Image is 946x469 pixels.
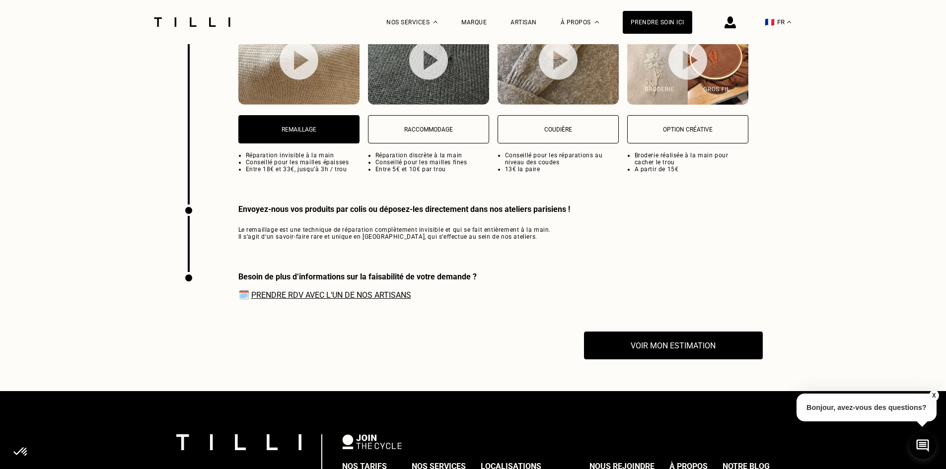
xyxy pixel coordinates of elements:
[238,272,477,281] div: Besoin de plus d‘informations sur la faisabilité de votre demande ?
[595,21,599,23] img: Menu déroulant à propos
[373,126,484,133] p: Raccommodage
[375,159,489,166] li: Conseillé pour les mailles fines
[633,126,743,133] p: Option créative
[246,159,360,166] li: Conseillé pour les mailles épaisses
[434,21,437,23] img: Menu déroulant
[238,289,477,300] span: 🗓️
[409,41,448,80] img: bouton lecture
[623,11,692,34] a: Prendre soin ici
[342,434,402,449] img: logo Join The Cycle
[375,152,489,159] li: Réparation discrète à la main
[238,226,570,240] span: Le remaillage est une technique de réparation complètement invisible et qui se fait entièrement à...
[280,41,318,80] img: bouton lecture
[238,13,360,105] img: Remaillage
[498,13,619,105] img: Coudière
[668,41,707,80] img: bouton lecture
[176,434,301,450] img: logo Tilli
[505,166,619,173] li: 13€ la paire
[787,21,791,23] img: menu déroulant
[244,126,354,133] p: Remaillage
[929,390,939,401] button: X
[246,166,360,173] li: Entre 18€ et 33€, jusqu’à 3h / trou
[510,19,537,26] a: Artisan
[238,115,360,143] button: Remaillage
[461,19,487,26] a: Marque
[375,166,489,173] li: Entre 5€ et 10€ par trou
[627,13,748,105] img: Option créative
[368,13,489,105] img: Raccommodage
[635,166,748,173] li: A partir de 15€
[627,115,748,143] button: Option créative
[797,394,937,421] p: Bonjour, avez-vous des questions?
[368,115,489,143] button: Raccommodage
[503,126,613,133] p: Coudière
[498,115,619,143] button: Coudière
[251,290,411,300] a: Prendre RDV avec l‘un de nos artisans
[505,152,619,166] li: Conseillé pour les réparations au niveau des coudes
[246,152,360,159] li: Réparation invisible à la main
[539,41,578,80] img: bouton lecture
[635,152,748,166] li: Broderie réalisée à la main pour cacher le trou
[150,17,234,27] img: Logo du service de couturière Tilli
[765,17,775,27] span: 🇫🇷
[238,204,570,214] div: Envoyez-nous vos produits par colis ou déposez-les directement dans nos ateliers parisiens !
[725,16,736,28] img: icône connexion
[584,332,763,359] button: Voir mon estimation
